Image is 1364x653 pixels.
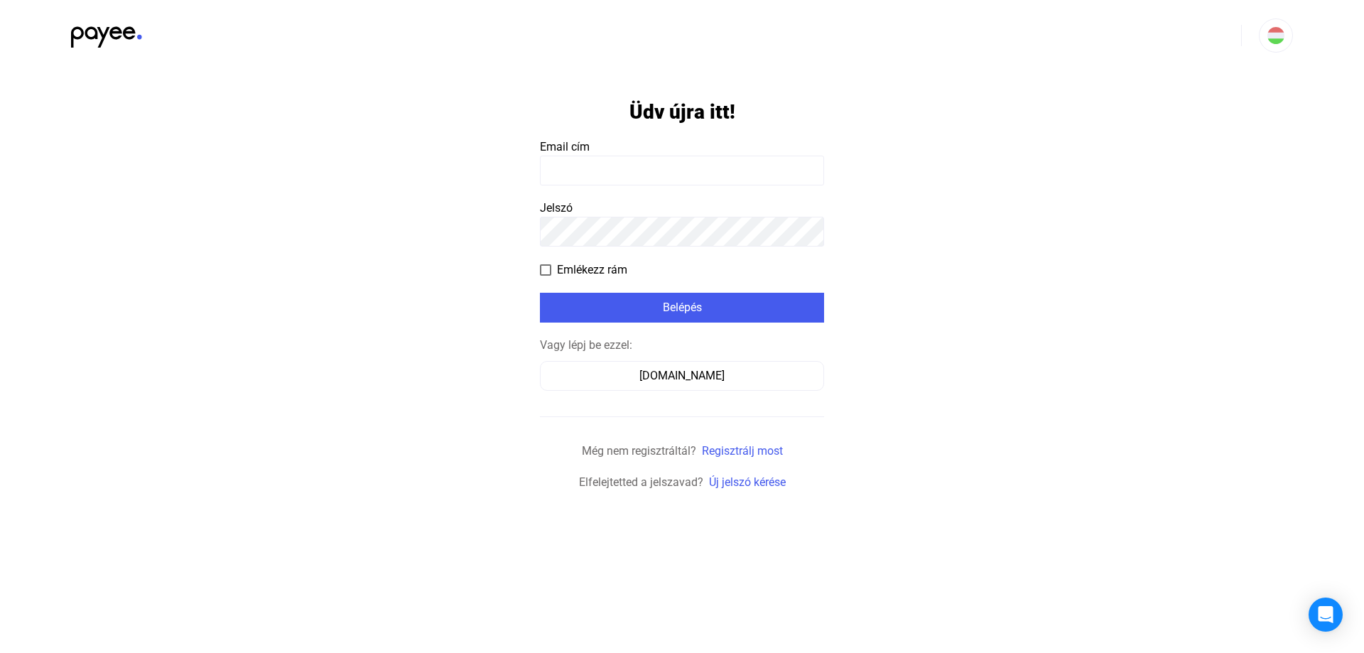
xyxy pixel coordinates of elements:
span: Email cím [540,140,590,153]
button: HU [1259,18,1293,53]
a: [DOMAIN_NAME] [540,369,824,382]
span: Jelszó [540,201,573,215]
a: Új jelszó kérése [709,475,786,489]
div: Belépés [544,299,820,316]
h1: Üdv újra itt! [629,99,735,124]
button: Belépés [540,293,824,323]
span: Még nem regisztráltál? [582,444,696,458]
img: HU [1267,27,1284,44]
img: black-payee-blue-dot.svg [71,18,142,48]
a: Regisztrálj most [702,444,783,458]
span: Emlékezz rám [557,261,627,279]
div: Vagy lépj be ezzel: [540,337,824,354]
div: Open Intercom Messenger [1309,598,1343,632]
div: [DOMAIN_NAME] [545,367,819,384]
button: [DOMAIN_NAME] [540,361,824,391]
span: Elfelejtetted a jelszavad? [579,475,703,489]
